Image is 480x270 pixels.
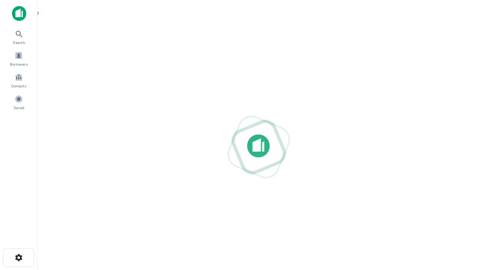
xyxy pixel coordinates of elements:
span: Search [13,39,25,45]
span: Contacts [11,83,26,89]
a: Contacts [2,70,35,90]
span: Borrowers [10,61,28,67]
a: Search [2,27,35,47]
span: Saved [13,105,24,111]
a: Saved [2,92,35,112]
iframe: Chat Widget [442,186,480,222]
img: capitalize-icon.png [12,6,26,21]
a: Borrowers [2,48,35,69]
